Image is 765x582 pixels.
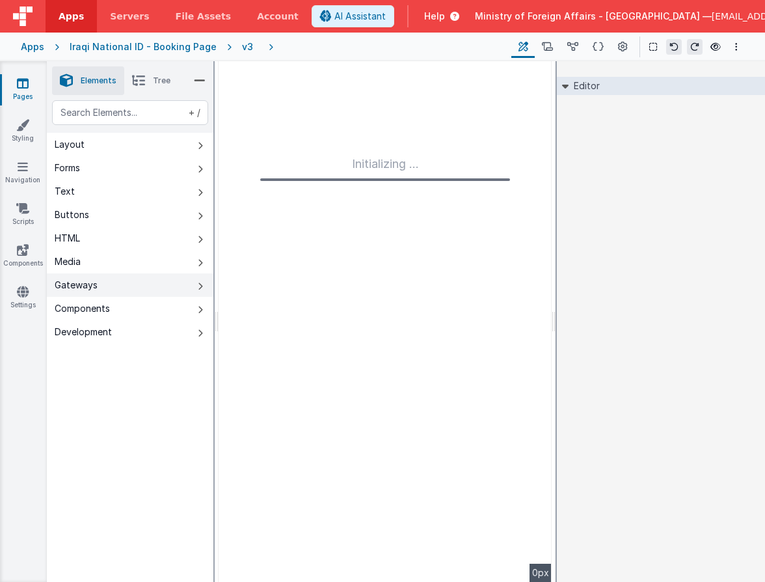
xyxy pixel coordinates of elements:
button: Options [729,39,744,55]
div: --> [219,61,552,582]
div: Forms [55,161,80,174]
button: Media [47,250,213,273]
div: Buttons [55,208,89,221]
button: Buttons [47,203,213,227]
button: HTML [47,227,213,250]
div: Text [55,185,75,198]
button: Forms [47,156,213,180]
button: AI Assistant [312,5,394,27]
span: Apps [59,10,84,23]
div: Initializing ... [260,155,510,181]
h2: Editor [569,77,600,95]
span: AI Assistant [334,10,386,23]
button: Gateways [47,273,213,297]
div: Layout [55,138,85,151]
button: Development [47,320,213,344]
div: Apps [21,40,44,53]
div: Components [55,302,110,315]
div: v3 [242,40,258,53]
div: Iraqi National ID - Booking Page [70,40,217,53]
span: Servers [110,10,149,23]
input: Search Elements... [52,100,208,125]
button: Text [47,180,213,203]
div: Media [55,255,81,268]
span: Elements [81,76,116,86]
button: Components [47,297,213,320]
div: 0px [530,564,552,582]
div: Development [55,326,112,339]
span: Help [424,10,445,23]
span: + / [186,100,200,125]
div: Gateways [55,279,98,292]
div: HTML [55,232,80,245]
span: Tree [153,76,170,86]
button: Layout [47,133,213,156]
span: Ministry of Foreign Affairs - [GEOGRAPHIC_DATA] — [475,10,712,23]
span: File Assets [176,10,232,23]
